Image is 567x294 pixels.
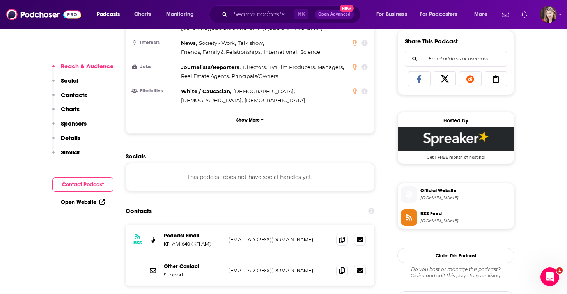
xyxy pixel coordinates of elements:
[181,40,196,46] span: News
[243,63,267,72] span: ,
[132,40,178,45] h3: Interests
[420,195,511,201] span: iheart.com
[181,39,197,48] span: ,
[556,267,563,274] span: 1
[405,51,507,67] div: Search followers
[61,105,80,113] p: Charts
[52,177,113,192] button: Contact Podcast
[420,218,511,224] span: spreaker.com
[420,9,457,20] span: For Podcasters
[398,117,514,124] div: Hosted by
[61,120,87,127] p: Sponsors
[181,88,230,94] span: White / Caucasian
[264,48,298,57] span: ,
[52,77,78,91] button: Social
[397,266,514,279] div: Claim and edit this page to your liking.
[398,127,514,159] a: Spreaker Deal: Get 1 FREE month of hosting!
[245,97,305,103] span: [DEMOGRAPHIC_DATA]
[132,89,178,94] h3: Ethnicities
[420,187,511,194] span: Official Website
[264,49,297,55] span: International
[181,73,229,79] span: Real Estate Agents
[371,8,417,21] button: open menu
[61,149,80,156] p: Similar
[126,204,152,218] h2: Contacts
[420,210,511,217] span: RSS Feed
[181,97,241,103] span: [DEMOGRAPHIC_DATA]
[469,8,497,21] button: open menu
[485,71,507,86] a: Copy Link
[216,5,368,23] div: Search podcasts, credits, & more...
[199,40,235,46] span: Society - Work
[6,7,81,22] img: Podchaser - Follow, Share and Rate Podcasts
[340,5,354,12] span: New
[408,71,431,86] a: Share on Facebook
[398,151,514,160] span: Get 1 FREE month of hosting!
[238,39,264,48] span: ,
[181,64,239,70] span: Journalists/Reporters
[318,12,351,16] span: Open Advanced
[243,64,266,70] span: Directors
[164,241,222,247] p: KFI AM 640 (KFI-AM)
[315,10,354,19] button: Open AdvancedNew
[126,163,374,191] div: This podcast does not have social handles yet.
[518,8,530,21] a: Show notifications dropdown
[317,64,343,70] span: Managers
[232,73,278,79] span: Principals/Owners
[540,267,559,286] iframe: Intercom live chat
[129,8,156,21] a: Charts
[132,64,178,69] h3: Jobs
[199,39,236,48] span: ,
[294,9,308,19] span: ⌘ K
[229,236,330,243] p: [EMAIL_ADDRESS][DOMAIN_NAME]
[61,91,87,99] p: Contacts
[181,96,243,105] span: ,
[434,71,456,86] a: Share on X/Twitter
[164,263,222,270] p: Other Contact
[61,62,113,70] p: Reach & Audience
[164,271,222,278] p: Support
[540,6,557,23] span: Logged in as galaxygirl
[238,40,263,46] span: Talk show
[166,9,194,20] span: Monitoring
[61,199,105,205] a: Open Website
[499,8,512,21] a: Show notifications dropdown
[91,8,130,21] button: open menu
[52,120,87,134] button: Sponsors
[233,87,295,96] span: ,
[181,72,230,81] span: ,
[61,134,80,142] p: Details
[397,266,514,273] span: Do you host or manage this podcast?
[132,113,368,127] button: Show More
[540,6,557,23] img: User Profile
[181,63,241,72] span: ,
[401,209,511,226] a: RSS Feed[DOMAIN_NAME]
[236,117,260,123] p: Show More
[229,267,330,274] p: [EMAIL_ADDRESS][DOMAIN_NAME]
[52,105,80,120] button: Charts
[161,8,204,21] button: open menu
[415,8,469,21] button: open menu
[269,63,316,72] span: ,
[134,9,151,20] span: Charts
[459,71,482,86] a: Share on Reddit
[398,127,514,151] img: Spreaker Deal: Get 1 FREE month of hosting!
[376,9,407,20] span: For Business
[52,62,113,77] button: Reach & Audience
[181,49,260,55] span: Friends, Family & Relationships
[181,48,262,57] span: ,
[52,134,80,149] button: Details
[269,64,315,70] span: TV/Film Producers
[317,63,344,72] span: ,
[181,25,322,31] span: [US_STATE][GEOGRAPHIC_DATA], [GEOGRAPHIC_DATA]
[411,51,500,66] input: Email address or username...
[52,91,87,106] button: Contacts
[230,8,294,21] input: Search podcasts, credits, & more...
[164,232,222,239] p: Podcast Email
[126,152,374,160] h2: Socials
[540,6,557,23] button: Show profile menu
[300,49,320,55] span: Science
[133,240,142,246] h3: RSS
[97,9,120,20] span: Podcasts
